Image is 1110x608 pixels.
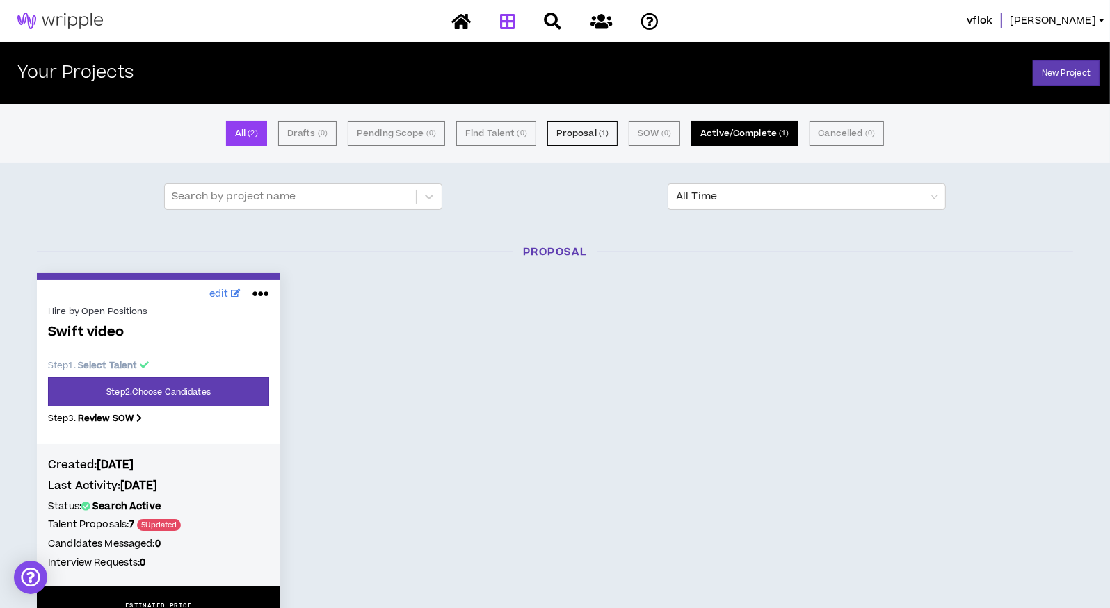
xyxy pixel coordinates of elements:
[129,518,134,532] b: 7
[865,127,875,140] small: ( 0 )
[48,499,269,514] h5: Status:
[48,377,269,406] a: Step2.Choose Candidates
[78,412,134,425] b: Review SOW
[278,121,337,146] button: Drafts (0)
[209,287,228,302] span: edit
[426,127,436,140] small: ( 0 )
[78,359,138,372] b: Select Talent
[48,412,269,425] p: Step 3 .
[14,561,47,594] div: Open Intercom Messenger
[97,457,134,473] b: [DATE]
[517,127,527,140] small: ( 0 )
[1033,60,1100,86] a: New Project
[318,127,328,140] small: ( 0 )
[48,359,269,372] p: Step 1 .
[155,537,161,551] b: 0
[967,13,992,28] span: vflok
[26,245,1084,259] h3: Proposal
[92,500,161,513] b: Search Active
[48,457,269,473] h4: Created:
[48,478,269,493] h4: Last Activity:
[676,184,938,209] span: All Time
[456,121,536,146] button: Find Talent (0)
[17,63,134,83] h2: Your Projects
[547,121,618,146] button: Proposal (1)
[48,536,269,552] h5: Candidates Messaged:
[691,121,798,146] button: Active/Complete (1)
[137,519,181,531] span: 5 Updated
[629,121,680,146] button: SOW (0)
[120,478,157,493] b: [DATE]
[599,127,609,140] small: ( 1 )
[140,556,145,570] b: 0
[248,127,257,140] small: ( 2 )
[48,517,269,533] h5: Talent Proposals:
[1010,13,1096,28] span: [PERSON_NAME]
[348,121,445,146] button: Pending Scope (0)
[779,127,789,140] small: ( 1 )
[48,305,269,318] div: Hire by Open Positions
[48,324,269,340] span: Swift video
[226,121,267,146] button: All (2)
[810,121,885,146] button: Cancelled (0)
[661,127,671,140] small: ( 0 )
[48,555,269,570] h5: Interview Requests:
[206,284,244,305] a: edit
